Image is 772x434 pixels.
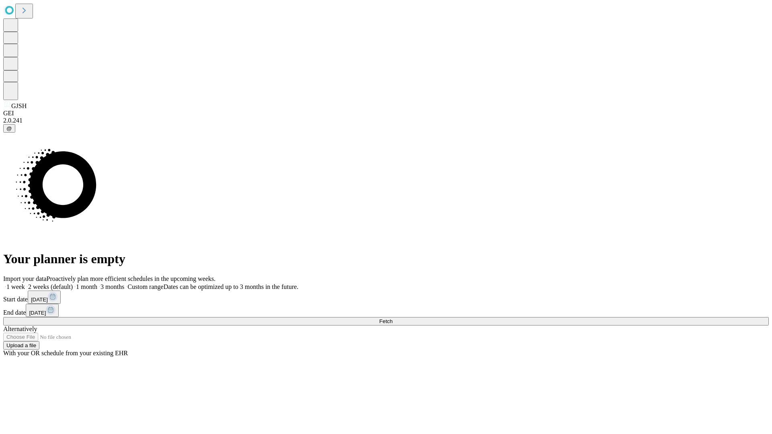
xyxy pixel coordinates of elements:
span: 1 week [6,283,25,290]
span: [DATE] [29,310,46,316]
div: 2.0.241 [3,117,769,124]
button: @ [3,124,15,133]
button: Fetch [3,317,769,325]
span: Fetch [379,318,392,324]
span: Import your data [3,275,47,282]
h1: Your planner is empty [3,252,769,266]
span: 1 month [76,283,97,290]
div: Start date [3,291,769,304]
span: 3 months [101,283,124,290]
span: With your OR schedule from your existing EHR [3,350,128,356]
div: GEI [3,110,769,117]
div: End date [3,304,769,317]
span: @ [6,125,12,131]
button: [DATE] [26,304,59,317]
span: Proactively plan more efficient schedules in the upcoming weeks. [47,275,216,282]
span: GJSH [11,102,27,109]
span: 2 weeks (default) [28,283,73,290]
span: [DATE] [31,297,48,303]
span: Dates can be optimized up to 3 months in the future. [164,283,298,290]
button: [DATE] [28,291,61,304]
span: Custom range [127,283,163,290]
span: Alternatively [3,325,37,332]
button: Upload a file [3,341,39,350]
